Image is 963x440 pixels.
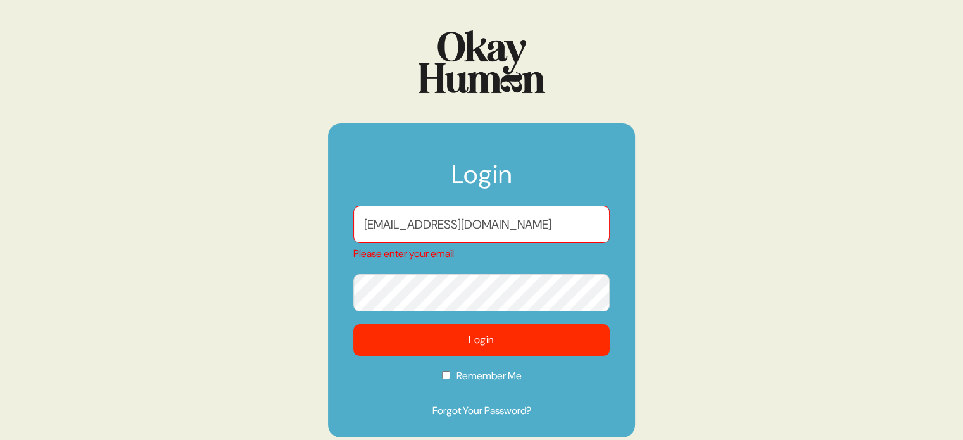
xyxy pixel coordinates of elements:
[419,30,545,93] img: Logo
[353,324,610,356] button: Login
[353,403,610,418] a: Forgot Your Password?
[442,371,450,379] input: Remember Me
[353,161,610,199] h1: Login
[353,246,610,261] div: Please enter your email
[353,206,610,243] input: Email
[353,368,610,392] label: Remember Me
